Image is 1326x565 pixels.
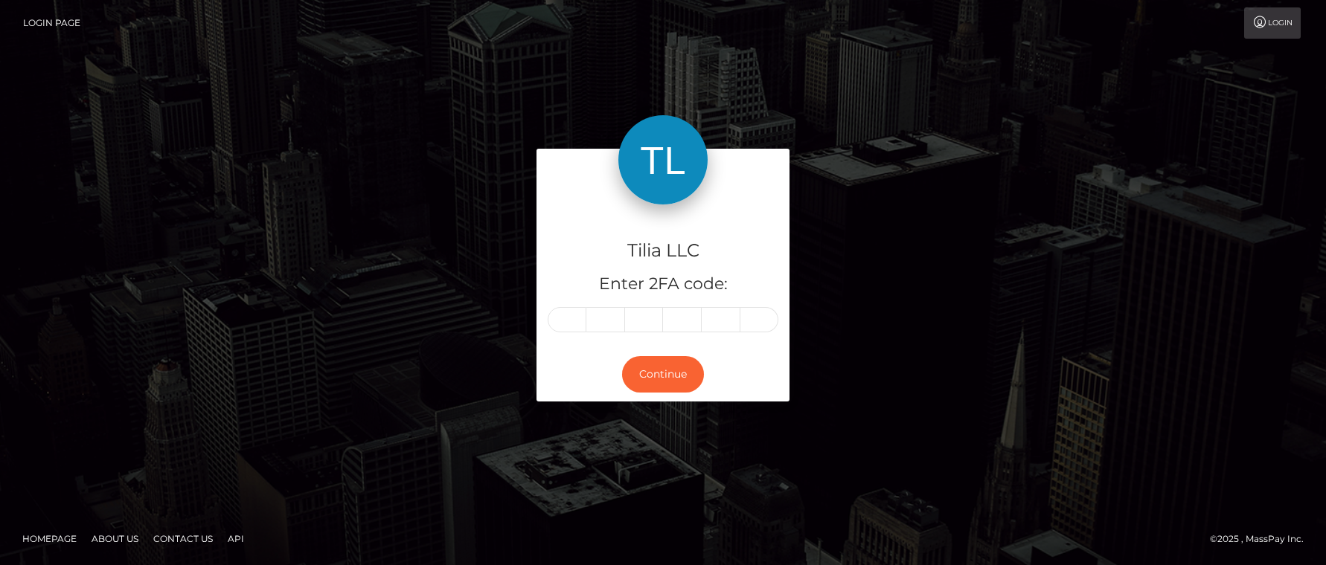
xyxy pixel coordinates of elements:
a: Login [1244,7,1301,39]
a: Contact Us [147,527,219,550]
div: © 2025 , MassPay Inc. [1210,531,1315,547]
h4: Tilia LLC [548,238,778,264]
button: Continue [622,356,704,393]
a: Homepage [16,527,83,550]
a: Login Page [23,7,80,39]
a: About Us [86,527,144,550]
img: Tilia LLC [618,115,708,204]
a: API [222,527,250,550]
h5: Enter 2FA code: [548,273,778,296]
